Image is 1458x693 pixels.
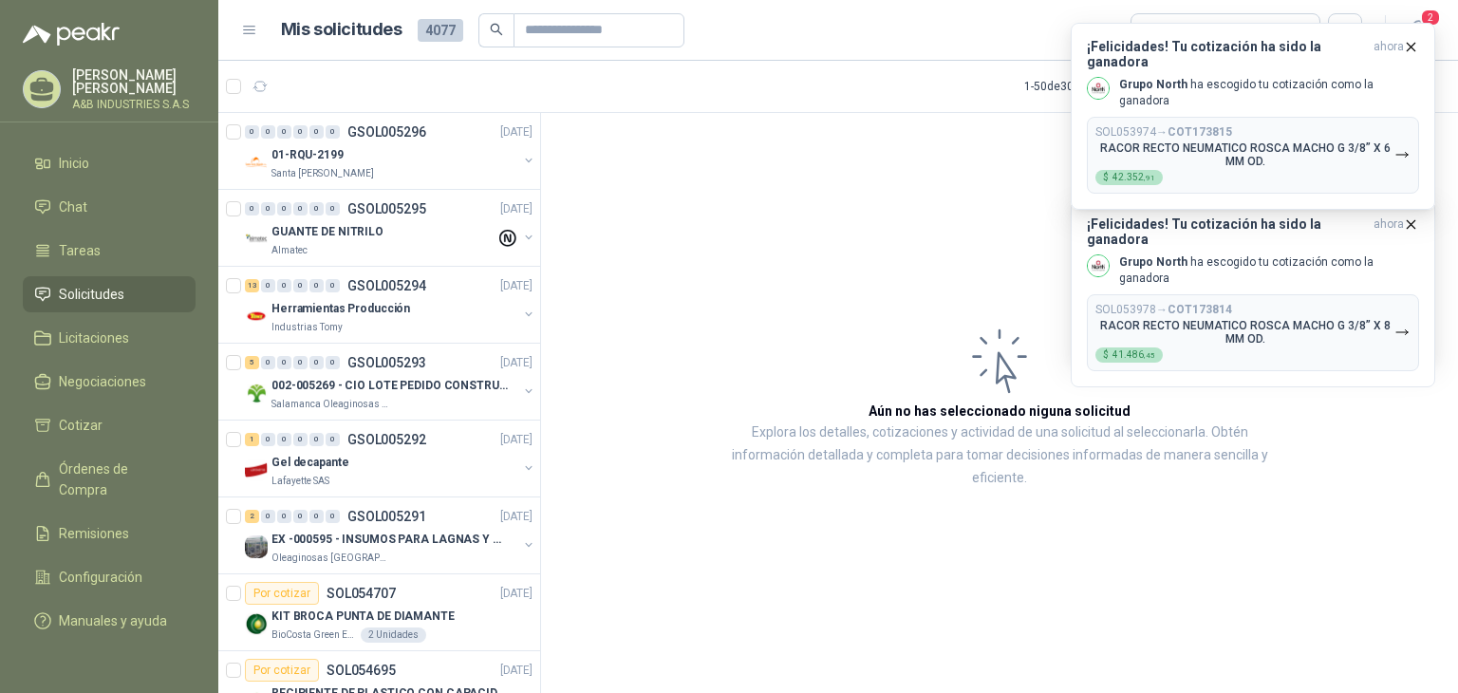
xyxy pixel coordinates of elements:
[500,277,533,295] p: [DATE]
[1168,125,1232,139] b: COT173815
[1087,294,1419,371] button: SOL053978→COT173814RACOR RECTO NEUMATICO ROSCA MACHO G 3/8” X 8 MM OD.$41.486,45
[418,19,463,42] span: 4077
[23,233,196,269] a: Tareas
[23,559,196,595] a: Configuración
[500,354,533,372] p: [DATE]
[23,145,196,181] a: Inicio
[1374,39,1404,69] span: ahora
[72,99,196,110] p: A&B INDUSTRIES S.A.S
[293,433,308,446] div: 0
[1095,319,1394,346] p: RACOR RECTO NEUMATICO ROSCA MACHO G 3/8” X 8 MM OD.
[271,474,329,489] p: Lafayette SAS
[245,428,536,489] a: 1 0 0 0 0 0 GSOL005292[DATE] Company LogoGel decapanteLafayette SAS
[293,125,308,139] div: 0
[59,197,87,217] span: Chat
[1024,71,1148,102] div: 1 - 50 de 3032
[59,284,124,305] span: Solicitudes
[245,510,259,523] div: 2
[347,433,426,446] p: GSOL005292
[361,627,426,643] div: 2 Unidades
[293,202,308,215] div: 0
[1095,303,1232,317] p: SOL053978 →
[326,202,340,215] div: 0
[59,415,103,436] span: Cotizar
[326,356,340,369] div: 0
[245,505,536,566] a: 2 0 0 0 0 0 GSOL005291[DATE] Company LogoEX -000595 - INSUMOS PARA LAGNAS Y OFICINAS PLANTAOleagi...
[1088,255,1109,276] img: Company Logo
[245,279,259,292] div: 13
[309,202,324,215] div: 0
[1071,200,1435,387] button: ¡Felicidades! Tu cotización ha sido la ganadoraahora Company LogoGrupo North ha escogido tu cotiz...
[1095,141,1394,168] p: RACOR RECTO NEUMATICO ROSCA MACHO G 3/8” X 6 MM OD.
[271,608,455,626] p: KIT BROCA PUNTA DE DIAMANTE
[245,612,268,635] img: Company Logo
[1119,254,1419,287] p: ha escogido tu cotización como la ganadora
[1087,216,1366,247] h3: ¡Felicidades! Tu cotización ha sido la ganadora
[245,121,536,181] a: 0 0 0 0 0 0 GSOL005296[DATE] Company Logo01-RQU-2199Santa [PERSON_NAME]
[326,279,340,292] div: 0
[23,451,196,508] a: Órdenes de Compra
[1119,255,1187,269] b: Grupo North
[1088,78,1109,99] img: Company Logo
[1087,39,1366,69] h3: ¡Felicidades! Tu cotización ha sido la ganadora
[1420,9,1441,27] span: 2
[277,433,291,446] div: 0
[1095,170,1163,185] div: $
[500,200,533,218] p: [DATE]
[293,279,308,292] div: 0
[271,166,374,181] p: Santa [PERSON_NAME]
[326,125,340,139] div: 0
[277,202,291,215] div: 0
[245,659,319,682] div: Por cotizar
[277,125,291,139] div: 0
[1087,117,1419,194] button: SOL053974→COT173815RACOR RECTO NEUMATICO ROSCA MACHO G 3/8” X 6 MM OD.$42.352,91
[245,228,268,251] img: Company Logo
[245,197,536,258] a: 0 0 0 0 0 0 GSOL005295[DATE] Company LogoGUANTE DE NITRILOAlmatec
[23,364,196,400] a: Negociaciones
[245,433,259,446] div: 1
[309,433,324,446] div: 0
[500,585,533,603] p: [DATE]
[347,279,426,292] p: GSOL005294
[281,16,402,44] h1: Mis solicitudes
[326,510,340,523] div: 0
[293,356,308,369] div: 0
[347,125,426,139] p: GSOL005296
[218,574,540,651] a: Por cotizarSOL054707[DATE] Company LogoKIT BROCA PUNTA DE DIAMANTEBioCosta Green Energy S.A.S2 Un...
[327,587,396,600] p: SOL054707
[59,153,89,174] span: Inicio
[245,356,259,369] div: 5
[1112,350,1155,360] span: 41.486
[23,276,196,312] a: Solicitudes
[271,531,508,549] p: EX -000595 - INSUMOS PARA LAGNAS Y OFICINAS PLANTA
[59,371,146,392] span: Negociaciones
[245,351,536,412] a: 5 0 0 0 0 0 GSOL005293[DATE] Company Logo002-005269 - CIO LOTE PEDIDO CONSTRUCCIONSalamanca Oleag...
[500,662,533,680] p: [DATE]
[326,433,340,446] div: 0
[261,279,275,292] div: 0
[271,243,308,258] p: Almatec
[309,125,324,139] div: 0
[23,189,196,225] a: Chat
[245,151,268,174] img: Company Logo
[1168,303,1232,316] b: COT173814
[277,279,291,292] div: 0
[59,610,167,631] span: Manuales y ayuda
[245,535,268,558] img: Company Logo
[1112,173,1155,182] span: 42.352
[500,508,533,526] p: [DATE]
[347,356,426,369] p: GSOL005293
[500,123,533,141] p: [DATE]
[23,320,196,356] a: Licitaciones
[72,68,196,95] p: [PERSON_NAME] [PERSON_NAME]
[1143,20,1183,41] div: Todas
[245,274,536,335] a: 13 0 0 0 0 0 GSOL005294[DATE] Company LogoHerramientas ProducciónIndustrias Tomy
[271,454,348,472] p: Gel decapante
[327,664,396,677] p: SOL054695
[309,510,324,523] div: 0
[1144,174,1155,182] span: ,91
[1119,78,1187,91] b: Grupo North
[1095,125,1232,140] p: SOL053974 →
[271,146,344,164] p: 01-RQU-2199
[309,356,324,369] div: 0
